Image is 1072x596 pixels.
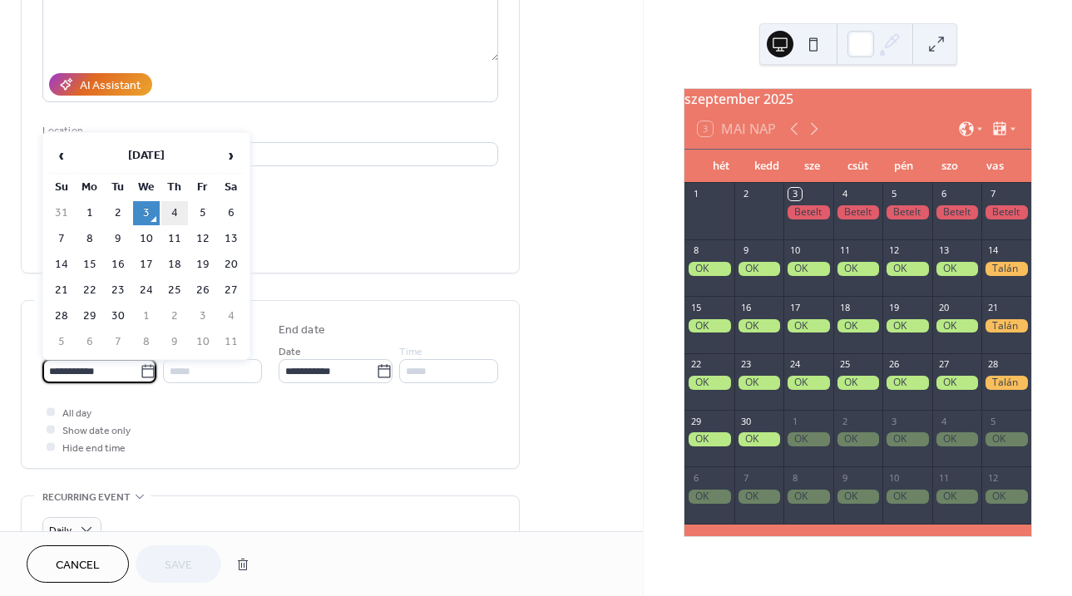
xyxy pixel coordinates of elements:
[739,188,752,200] div: 2
[926,150,972,183] div: szo
[739,358,752,371] div: 23
[734,319,784,333] div: OK
[981,376,1031,390] div: Talán
[161,304,188,328] td: 2
[783,262,833,276] div: OK
[279,343,301,361] span: Date
[838,188,851,200] div: 4
[937,471,950,484] div: 11
[932,262,982,276] div: OK
[986,188,999,200] div: 7
[161,201,188,225] td: 4
[882,262,932,276] div: OK
[783,432,833,446] div: OK
[734,262,784,276] div: OK
[882,490,932,504] div: OK
[190,278,216,303] td: 26
[161,278,188,303] td: 25
[684,490,734,504] div: OK
[887,301,900,313] div: 19
[937,244,950,257] div: 13
[788,471,801,484] div: 8
[105,278,131,303] td: 23
[981,262,1031,276] div: Talán
[77,138,216,174] th: [DATE]
[838,244,851,257] div: 11
[161,175,188,199] th: Th
[689,301,702,313] div: 15
[77,253,103,277] td: 15
[882,205,932,219] div: Betelt
[219,139,244,172] span: ›
[105,304,131,328] td: 30
[882,376,932,390] div: OK
[42,122,495,140] div: Location
[190,253,216,277] td: 19
[833,262,883,276] div: OK
[981,205,1031,219] div: Betelt
[56,557,100,574] span: Cancel
[833,490,883,504] div: OK
[881,150,926,183] div: pén
[689,471,702,484] div: 6
[190,201,216,225] td: 5
[80,77,141,95] div: AI Assistant
[684,89,1031,109] div: szeptember 2025
[788,188,801,200] div: 3
[163,343,186,361] span: Time
[986,301,999,313] div: 21
[218,304,245,328] td: 4
[986,471,999,484] div: 12
[48,253,75,277] td: 14
[981,319,1031,333] div: Talán
[932,319,982,333] div: OK
[788,244,801,257] div: 10
[734,376,784,390] div: OK
[684,319,734,333] div: OK
[133,304,160,328] td: 1
[161,227,188,251] td: 11
[218,227,245,251] td: 13
[133,227,160,251] td: 10
[77,278,103,303] td: 22
[739,415,752,427] div: 30
[218,201,245,225] td: 6
[133,253,160,277] td: 17
[77,175,103,199] th: Mo
[783,205,833,219] div: Betelt
[887,415,900,427] div: 3
[937,188,950,200] div: 6
[48,304,75,328] td: 28
[833,376,883,390] div: OK
[739,244,752,257] div: 9
[838,358,851,371] div: 25
[783,490,833,504] div: OK
[887,471,900,484] div: 10
[49,139,74,172] span: ‹
[105,330,131,354] td: 7
[887,188,900,200] div: 5
[279,322,325,339] div: End date
[77,227,103,251] td: 8
[105,253,131,277] td: 16
[783,376,833,390] div: OK
[986,415,999,427] div: 5
[932,376,982,390] div: OK
[399,343,422,361] span: Time
[986,358,999,371] div: 28
[887,358,900,371] div: 26
[739,471,752,484] div: 7
[49,73,152,96] button: AI Assistant
[932,490,982,504] div: OK
[48,201,75,225] td: 31
[133,175,160,199] th: We
[77,201,103,225] td: 1
[161,253,188,277] td: 18
[48,175,75,199] th: Su
[981,432,1031,446] div: OK
[218,278,245,303] td: 27
[789,150,835,183] div: sze
[62,440,126,457] span: Hide end time
[27,545,129,583] a: Cancel
[838,415,851,427] div: 2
